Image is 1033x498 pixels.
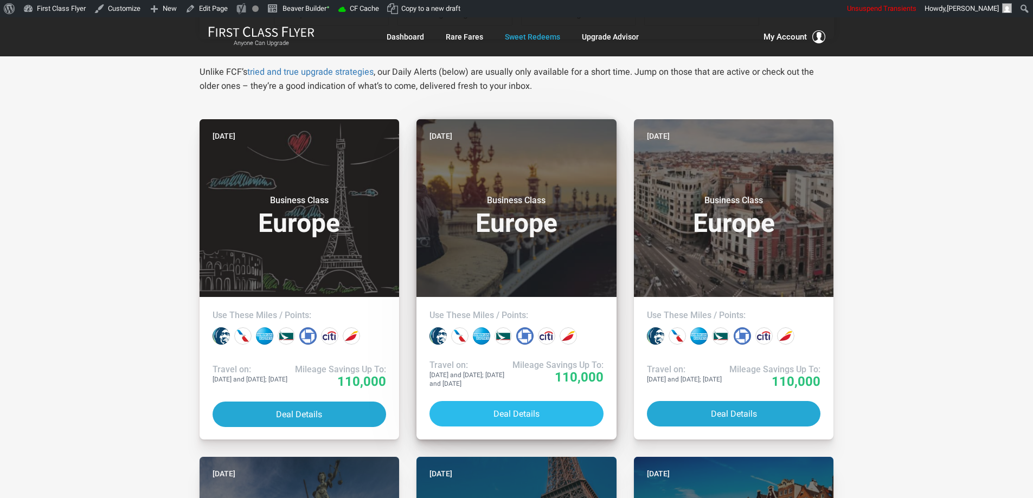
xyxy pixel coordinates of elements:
[200,119,400,439] a: [DATE]Business ClassEuropeUse These Miles / Points:Travel on:[DATE] and [DATE]; [DATE]Mileage Sav...
[208,26,315,48] a: First Class FlyerAnyone Can Upgrade
[538,327,555,345] div: Citi points
[213,310,387,321] h4: Use These Miles / Points:
[712,327,729,345] div: Cathay Pacific miles
[947,4,999,12] span: [PERSON_NAME]
[847,4,916,12] span: Unsuspend Transients
[213,402,387,427] button: Deal Details
[763,30,825,43] button: My Account
[200,65,834,93] p: Unlike FCF’s , our Daily Alerts (below) are usually only available for a short time. Jump on thos...
[669,327,686,345] div: American miles
[387,27,424,47] a: Dashboard
[634,119,834,439] a: [DATE]Business ClassEuropeUse These Miles / Points:Travel on:[DATE] and [DATE]; [DATE]Mileage Sav...
[429,401,604,426] button: Deal Details
[208,40,315,47] small: Anyone Can Upgrade
[446,27,483,47] a: Rare Fares
[247,67,374,77] a: tried and true upgrade strategies
[647,401,821,426] button: Deal Details
[647,468,670,480] time: [DATE]
[448,195,584,206] small: Business Class
[213,468,235,480] time: [DATE]
[429,130,452,142] time: [DATE]
[321,327,338,345] div: Citi points
[647,130,670,142] time: [DATE]
[666,195,801,206] small: Business Class
[326,2,330,13] span: •
[560,327,577,345] div: Iberia miles
[647,327,664,345] div: Alaska miles
[763,30,807,43] span: My Account
[213,195,387,236] h3: Europe
[429,468,452,480] time: [DATE]
[343,327,360,345] div: Iberia miles
[451,327,469,345] div: American miles
[690,327,708,345] div: Amex points
[256,327,273,345] div: Amex points
[495,327,512,345] div: Cathay Pacific miles
[208,26,315,37] img: First Class Flyer
[516,327,534,345] div: Chase points
[299,327,317,345] div: Chase points
[232,195,367,206] small: Business Class
[755,327,773,345] div: Citi points
[582,27,639,47] a: Upgrade Advisor
[473,327,490,345] div: Amex points
[278,327,295,345] div: Cathay Pacific miles
[213,327,230,345] div: Alaska miles
[213,130,235,142] time: [DATE]
[234,327,252,345] div: American miles
[416,119,617,439] a: [DATE]Business ClassEuropeUse These Miles / Points:Travel on:[DATE] and [DATE]; [DATE] and [DATE]...
[505,27,560,47] a: Sweet Redeems
[429,310,604,321] h4: Use These Miles / Points:
[777,327,794,345] div: Iberia miles
[647,310,821,321] h4: Use These Miles / Points:
[734,327,751,345] div: Chase points
[429,327,447,345] div: Alaska miles
[647,195,821,236] h3: Europe
[429,195,604,236] h3: Europe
